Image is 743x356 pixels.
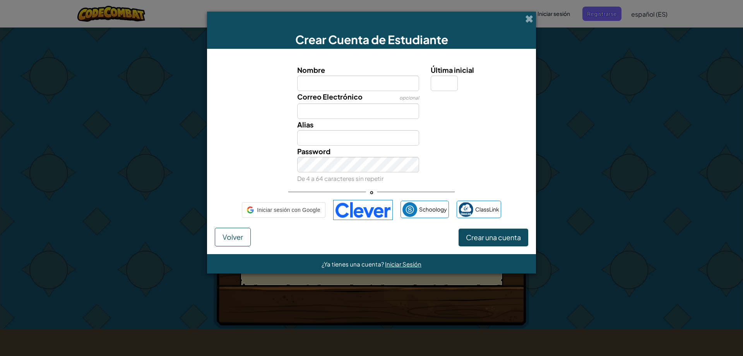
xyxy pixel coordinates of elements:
[297,120,313,129] span: Alias
[215,228,251,246] button: Volver
[297,147,330,156] span: Password
[459,202,473,217] img: classlink-logo-small.png
[366,186,377,198] span: o
[399,95,419,101] span: opcional
[297,65,325,74] span: Nombre
[475,204,499,215] span: ClassLink
[242,202,325,218] div: Iniciar sesión con Google
[322,260,385,268] span: ¿Ya tienes una cuenta?
[333,200,393,220] img: clever-logo-blue.png
[431,65,474,74] span: Última inicial
[223,232,243,241] span: Volver
[297,175,383,182] small: De 4 a 64 caracteres sin repetir
[466,233,521,242] span: Crear una cuenta
[459,229,528,246] button: Crear una cuenta
[295,32,448,47] span: Crear Cuenta de Estudiante
[402,202,417,217] img: schoology.png
[297,92,363,101] span: Correo Electrónico
[419,204,447,215] span: Schoology
[385,260,421,268] a: Iniciar Sesión
[257,205,320,216] span: Iniciar sesión con Google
